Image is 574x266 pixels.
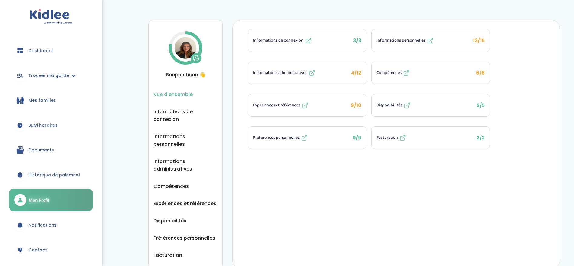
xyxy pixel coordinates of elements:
[376,37,425,44] span: Informations personnelles
[248,94,366,117] li: 9/10
[248,29,366,52] li: 3/3
[372,127,490,149] button: Facturation 2/2
[9,239,93,261] a: Contact
[253,102,300,108] span: Expériences et références
[153,200,216,207] button: Expériences et références
[153,91,193,98] button: Vue d'ensemble
[476,69,485,76] span: 6/8
[9,189,93,211] a: Mon Profil
[376,70,402,76] span: Compétences
[153,182,189,190] button: Compétences
[28,247,47,253] span: Contact
[248,126,366,149] li: 9/9
[253,37,303,44] span: Informations de connexion
[9,89,93,111] a: Mes familles
[175,37,196,59] img: Avatar
[253,135,300,141] span: Préférences personnelles
[371,62,490,84] li: 6/8
[371,126,490,149] li: 2/2
[371,29,490,52] li: 13/15
[248,29,366,52] button: Informations de connexion 3/3
[28,97,56,104] span: Mes familles
[248,62,366,84] button: Informations administratives 4/12
[29,197,49,203] span: Mon Profil
[28,147,54,153] span: Documents
[473,37,485,44] span: 13/15
[376,135,398,141] span: Facturation
[28,172,80,178] span: Historique de paiement
[248,62,366,84] li: 4/12
[9,214,93,236] a: Notifications
[30,9,72,25] img: logo.svg
[153,71,218,78] span: Bonjour Lison 👋
[153,251,182,259] button: Facturation
[153,217,186,224] button: Disponibilités
[153,133,218,148] button: Informations personnelles
[153,234,215,242] button: Préférences personnelles
[353,134,361,141] span: 9/9
[28,222,57,228] span: Notifications
[9,114,93,136] a: Suivi horaires
[248,127,366,149] button: Préférences personnelles 9/9
[28,122,57,128] span: Suivi horaires
[372,94,490,116] button: Disponibilités 5/5
[28,72,69,79] span: Trouver ma garde
[9,164,93,186] a: Historique de paiement
[153,158,218,173] button: Informations administratives
[248,94,366,116] button: Expériences et références 9/10
[477,102,485,109] span: 5/5
[376,102,402,108] span: Disponibilités
[353,37,361,44] span: 3/3
[371,94,490,117] li: 5/5
[351,69,361,76] span: 4/12
[351,102,361,109] span: 9/10
[372,62,490,84] button: Compétences 6/8
[9,40,93,62] a: Dashboard
[28,48,54,54] span: Dashboard
[9,65,93,86] a: Trouver ma garde
[372,29,490,52] button: Informations personnelles 13/15
[477,134,485,141] span: 2/2
[253,70,307,76] span: Informations administratives
[9,139,93,161] a: Documents
[153,108,218,123] button: Informations de connexion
